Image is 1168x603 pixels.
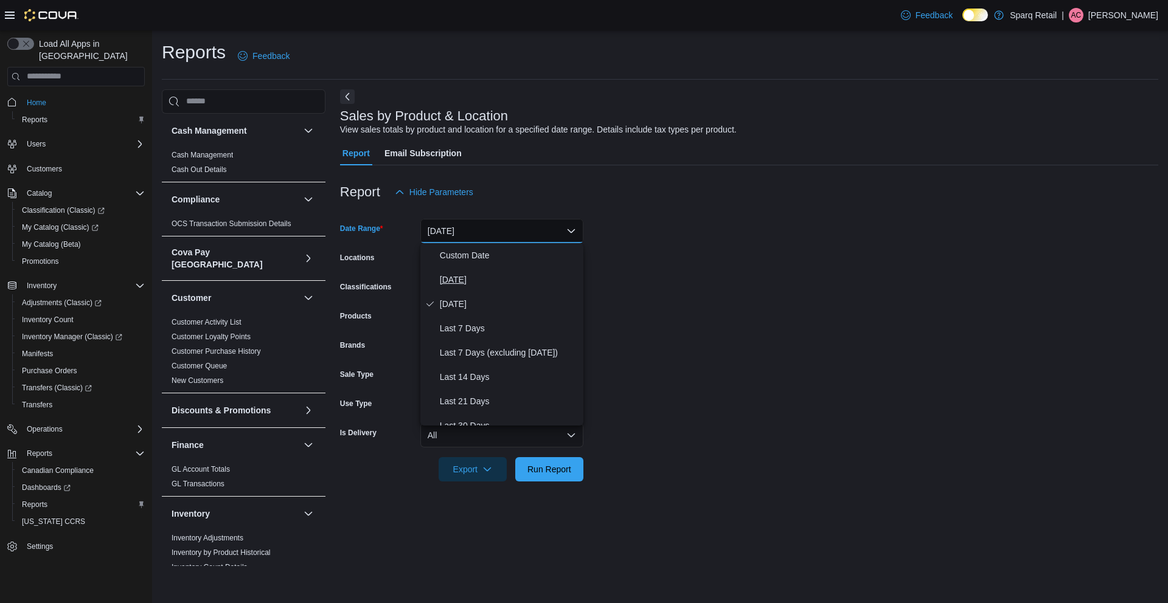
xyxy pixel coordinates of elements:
a: Inventory Count [17,312,78,327]
a: Customer Queue [172,362,227,370]
span: Classification (Classic) [22,205,105,215]
h3: Report [340,185,380,199]
a: Adjustments (Classic) [12,294,150,311]
button: Catalog [2,185,150,202]
a: Inventory Adjustments [172,534,243,542]
label: Products [340,311,372,321]
span: Dashboards [17,480,145,495]
span: Inventory Manager (Classic) [22,332,122,342]
button: Reports [2,445,150,462]
a: Customers [22,162,67,176]
a: Cash Management [172,151,233,159]
span: Inventory [27,281,57,291]
a: Purchase Orders [17,364,82,378]
a: Settings [22,539,58,554]
span: Settings [27,542,53,551]
span: Manifests [22,349,53,359]
button: Home [2,94,150,111]
button: Finance [301,438,316,452]
a: Dashboards [17,480,75,495]
span: Inventory Count [17,312,145,327]
a: Classification (Classic) [12,202,150,219]
h3: Customer [172,292,211,304]
label: Sale Type [340,370,374,379]
span: Load All Apps in [GEOGRAPHIC_DATA] [34,38,145,62]
span: Run Report [527,463,571,475]
button: Export [439,457,507,481]
span: Canadian Compliance [22,466,94,475]
button: Promotions [12,253,150,270]
button: Inventory [2,277,150,294]
span: Promotions [22,257,59,266]
span: Customer Purchase History [172,346,261,356]
span: Operations [27,424,63,434]
a: Inventory Manager (Classic) [17,329,127,344]
span: My Catalog (Classic) [17,220,145,235]
a: Feedback [233,44,294,68]
a: OCS Transaction Submission Details [172,219,291,228]
span: Inventory Adjustments [172,533,243,543]
span: Promotions [17,254,145,269]
span: Feedback [916,9,953,21]
button: Purchase Orders [12,362,150,379]
button: Settings [2,537,150,555]
span: Operations [22,422,145,436]
p: | [1062,8,1064,22]
span: Customers [22,161,145,176]
div: Aimee Calder [1069,8,1083,22]
a: Reports [17,497,52,512]
span: Last 7 Days (excluding [DATE]) [440,345,579,360]
a: Inventory by Product Historical [172,548,271,557]
span: Inventory Count Details [172,562,248,572]
button: Cova Pay [GEOGRAPHIC_DATA] [301,251,316,266]
a: Transfers (Classic) [12,379,150,396]
div: Customer [162,315,325,393]
span: Users [27,139,46,149]
h3: Discounts & Promotions [172,404,271,416]
span: AC [1071,8,1082,22]
span: Reports [22,446,145,461]
span: New Customers [172,376,223,385]
div: Cash Management [162,148,325,182]
button: Inventory [172,508,299,520]
button: Canadian Compliance [12,462,150,479]
button: Compliance [301,192,316,207]
span: Classification (Classic) [17,203,145,218]
button: Run Report [515,457,583,481]
span: Transfers [17,398,145,412]
a: My Catalog (Classic) [12,219,150,236]
button: Cash Management [172,125,299,137]
button: Users [22,137,50,151]
nav: Complex example [7,89,145,587]
span: Last 14 Days [440,370,579,384]
button: Catalog [22,186,57,201]
span: Email Subscription [384,141,462,165]
button: Manifests [12,345,150,362]
img: Cova [24,9,78,21]
h3: Cash Management [172,125,247,137]
a: Reports [17,112,52,127]
span: Reports [27,449,52,458]
span: My Catalog (Classic) [22,222,99,232]
a: Customer Activity List [172,318,242,326]
button: Finance [172,439,299,451]
a: Classification (Classic) [17,203,109,218]
button: Inventory [301,506,316,521]
span: Settings [22,539,145,554]
button: Customer [301,291,316,305]
span: Reports [17,112,145,127]
span: Reports [22,500,47,509]
a: Dashboards [12,479,150,496]
a: GL Account Totals [172,465,230,474]
h3: Inventory [172,508,210,520]
span: Inventory Count [22,315,74,325]
span: Custom Date [440,248,579,263]
span: Report [342,141,370,165]
label: Brands [340,340,365,350]
button: Hide Parameters [390,180,478,204]
span: Users [22,137,145,151]
span: GL Transactions [172,479,224,489]
span: Purchase Orders [22,366,77,376]
span: Transfers (Classic) [22,383,92,393]
span: Inventory Manager (Classic) [17,329,145,344]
